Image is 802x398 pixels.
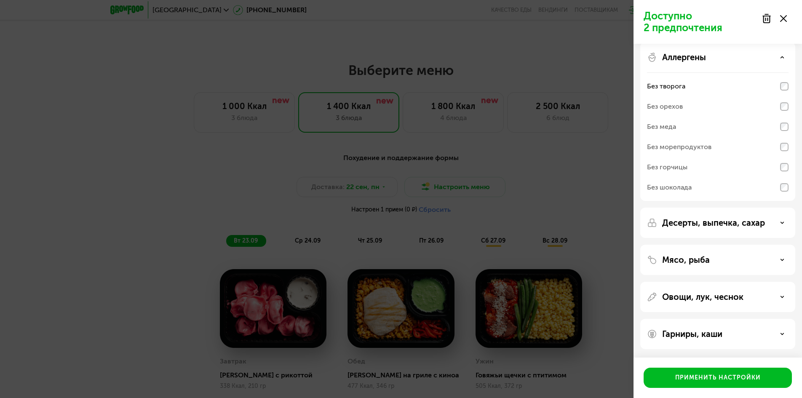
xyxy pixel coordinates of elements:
[644,368,792,388] button: Применить настройки
[644,10,757,34] p: Доступно 2 предпочтения
[647,142,711,152] div: Без морепродуктов
[675,374,761,382] div: Применить настройки
[662,292,743,302] p: Овощи, лук, чеснок
[647,162,687,172] div: Без горчицы
[647,102,683,112] div: Без орехов
[662,329,722,339] p: Гарниры, каши
[647,182,692,192] div: Без шоколада
[647,122,676,132] div: Без меда
[647,81,685,91] div: Без творога
[662,218,765,228] p: Десерты, выпечка, сахар
[662,52,706,62] p: Аллергены
[662,255,710,265] p: Мясо, рыба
